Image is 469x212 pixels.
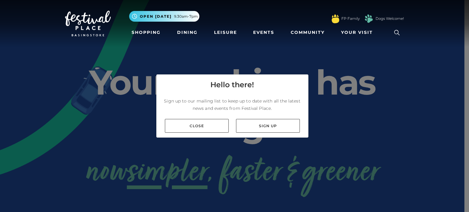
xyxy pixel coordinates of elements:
[210,79,254,90] h4: Hello there!
[339,27,378,38] a: Your Visit
[236,119,300,133] a: Sign up
[251,27,277,38] a: Events
[341,29,373,36] span: Your Visit
[129,11,199,22] button: Open [DATE] 9.30am-7pm
[212,27,239,38] a: Leisure
[174,14,198,19] span: 9.30am-7pm
[165,119,229,133] a: Close
[129,27,163,38] a: Shopping
[140,14,172,19] span: Open [DATE]
[376,16,404,21] a: Dogs Welcome!
[175,27,200,38] a: Dining
[288,27,327,38] a: Community
[161,97,304,112] p: Sign up to our mailing list to keep up to date with all the latest news and events from Festival ...
[341,16,360,21] a: FP Family
[65,11,111,36] img: Festival Place Logo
